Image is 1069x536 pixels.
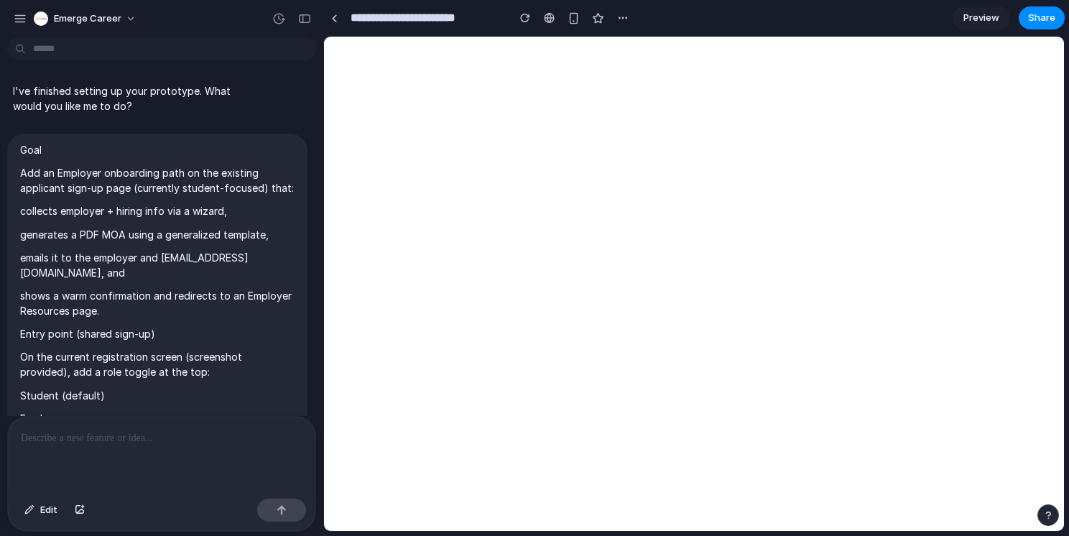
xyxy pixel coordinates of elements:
p: Entry point (shared sign-up) [20,326,295,341]
p: Student (default) [20,388,295,403]
span: Edit [40,503,57,517]
span: Preview [963,11,999,25]
p: generates a PDF MOA using a generalized template, [20,227,295,242]
a: Preview [953,6,1010,29]
p: collects employer + hiring info via a wizard, [20,203,295,218]
button: Edit [17,499,65,522]
p: shows a warm confirmation and redirects to an Employer Resources page. [20,288,295,318]
button: Emerge Career [28,7,144,30]
p: On the current registration screen (screenshot provided), add a role toggle at the top: [20,349,295,379]
p: Add an Employer onboarding path on the existing applicant sign-up page (currently student-focused... [20,165,295,195]
p: Employer [20,411,295,426]
span: Share [1028,11,1055,25]
span: Emerge Career [54,11,121,26]
p: emails it to the employer and [EMAIL_ADDRESS][DOMAIN_NAME], and [20,250,295,280]
p: I've finished setting up your prototype. What would you like me to do? [13,83,253,114]
p: Goal [20,142,295,157]
button: Share [1019,6,1065,29]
